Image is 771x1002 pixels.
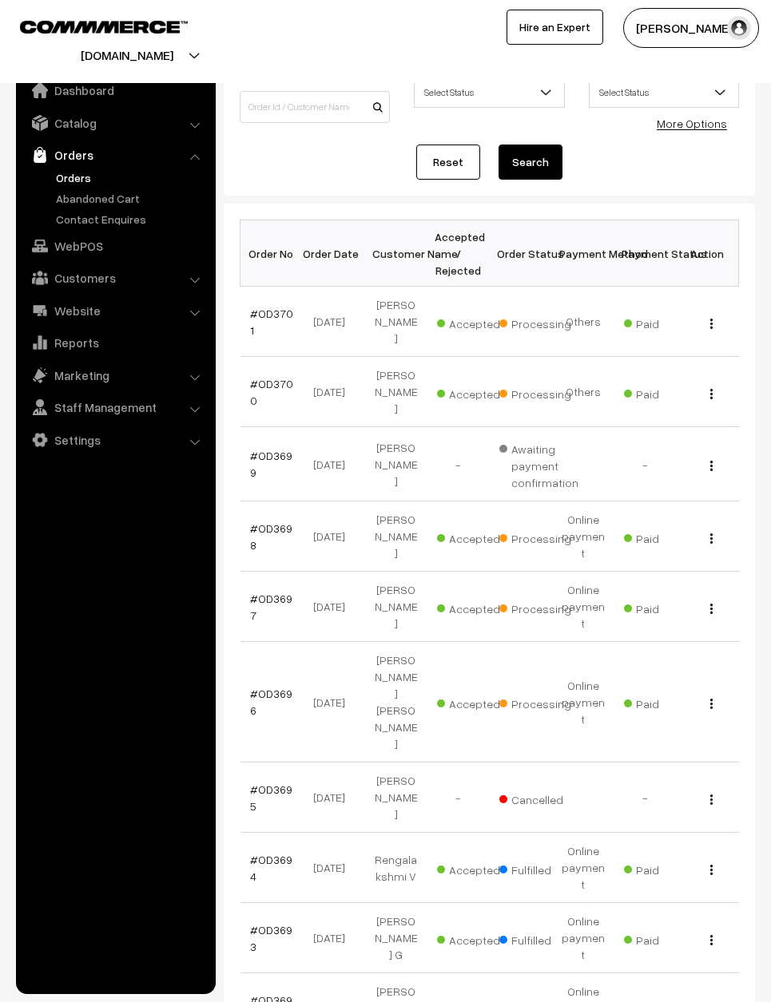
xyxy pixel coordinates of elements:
[303,501,365,572] td: [DATE]
[20,21,188,33] img: COMMMERCE
[507,10,603,45] a: Hire an Expert
[303,642,365,762] td: [DATE]
[365,220,427,287] th: Customer Name
[250,923,292,953] a: #OD3693
[552,287,614,357] td: Others
[365,287,427,357] td: [PERSON_NAME]
[20,109,210,137] a: Catalog
[552,833,614,903] td: Online payment
[623,8,759,48] button: [PERSON_NAME]
[250,377,293,407] a: #OD3700
[303,287,365,357] td: [DATE]
[437,382,517,402] span: Accepted
[710,533,713,544] img: Menu
[427,427,490,501] td: -
[710,699,713,709] img: Menu
[365,427,427,501] td: [PERSON_NAME]
[20,263,210,292] a: Customers
[303,572,365,642] td: [DATE]
[614,427,677,501] td: -
[303,833,365,903] td: [DATE]
[303,427,365,501] td: [DATE]
[710,865,713,875] img: Menu
[365,572,427,642] td: [PERSON_NAME]
[614,762,677,833] td: -
[20,76,210,105] a: Dashboard
[437,691,517,712] span: Accepted
[499,311,579,332] span: Processing
[710,604,713,614] img: Menu
[365,642,427,762] td: [PERSON_NAME] [PERSON_NAME]
[552,220,614,287] th: Payment Method
[710,319,713,329] img: Menu
[552,357,614,427] td: Others
[727,16,751,40] img: user
[52,211,210,228] a: Contact Enquires
[499,691,579,712] span: Processing
[250,592,292,622] a: #OD3697
[20,296,210,325] a: Website
[365,833,427,903] td: Rengalakshmi V
[624,311,704,332] span: Paid
[52,190,210,207] a: Abandoned Cart
[20,328,210,357] a: Reports
[303,762,365,833] td: [DATE]
[624,596,704,617] span: Paid
[552,642,614,762] td: Online payment
[624,526,704,547] span: Paid
[303,357,365,427] td: [DATE]
[499,787,579,808] span: Cancelled
[710,935,713,945] img: Menu
[677,220,739,287] th: Action
[415,78,563,106] span: Select Status
[365,903,427,973] td: [PERSON_NAME] G
[614,220,677,287] th: Payment Status
[490,220,552,287] th: Order Status
[240,220,303,287] th: Order No
[437,526,517,547] span: Accepted
[657,117,727,130] a: More Options
[710,794,713,805] img: Menu
[499,857,579,878] span: Fulfilled
[20,232,210,260] a: WebPOS
[499,437,579,491] span: Awaiting payment confirmation
[20,16,160,35] a: COMMMERCE
[437,928,517,949] span: Accepted
[624,382,704,402] span: Paid
[250,853,292,883] a: #OD3694
[710,461,713,471] img: Menu
[499,928,579,949] span: Fulfilled
[710,389,713,399] img: Menu
[20,361,210,390] a: Marketing
[590,78,738,106] span: Select Status
[624,691,704,712] span: Paid
[250,782,292,813] a: #OD3695
[240,91,390,123] input: Order Id / Customer Name / Customer Email / Customer Phone
[365,357,427,427] td: [PERSON_NAME]
[250,449,292,479] a: #OD3699
[437,311,517,332] span: Accepted
[250,687,292,717] a: #OD3696
[365,762,427,833] td: [PERSON_NAME]
[427,762,490,833] td: -
[52,169,210,186] a: Orders
[250,521,292,552] a: #OD3698
[414,76,564,108] span: Select Status
[437,596,517,617] span: Accepted
[552,572,614,642] td: Online payment
[20,141,210,169] a: Orders
[499,382,579,402] span: Processing
[365,501,427,572] td: [PERSON_NAME]
[250,307,293,337] a: #OD3701
[20,393,210,422] a: Staff Management
[303,220,365,287] th: Order Date
[499,145,562,180] button: Search
[552,501,614,572] td: Online payment
[25,35,229,75] button: [DOMAIN_NAME]
[499,596,579,617] span: Processing
[437,857,517,878] span: Accepted
[624,857,704,878] span: Paid
[303,903,365,973] td: [DATE]
[427,220,490,287] th: Accepted / Rejected
[589,76,739,108] span: Select Status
